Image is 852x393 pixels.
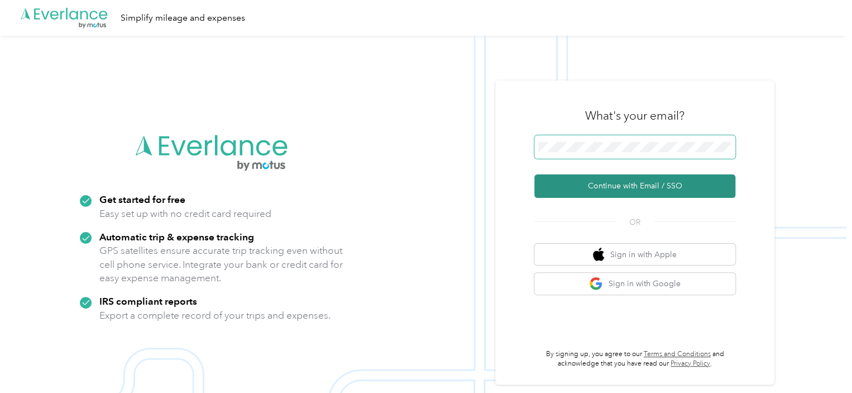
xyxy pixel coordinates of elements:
strong: Automatic trip & expense tracking [99,231,254,243]
p: Easy set up with no credit card required [99,207,271,221]
img: google logo [589,277,603,291]
strong: Get started for free [99,193,185,205]
div: Simplify mileage and expenses [121,11,245,25]
h3: What's your email? [585,108,685,124]
p: GPS satellites ensure accurate trip tracking even without cell phone service. Integrate your bank... [99,244,343,285]
a: Privacy Policy [671,359,710,368]
a: Terms and Conditions [644,350,711,358]
button: google logoSign in with Google [534,273,735,295]
button: Continue with Email / SSO [534,174,735,198]
button: apple logoSign in with Apple [534,244,735,266]
strong: IRS compliant reports [99,295,197,307]
p: Export a complete record of your trips and expenses. [99,309,331,323]
span: OR [615,216,654,228]
p: By signing up, you agree to our and acknowledge that you have read our . [534,349,735,369]
img: apple logo [593,248,604,262]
